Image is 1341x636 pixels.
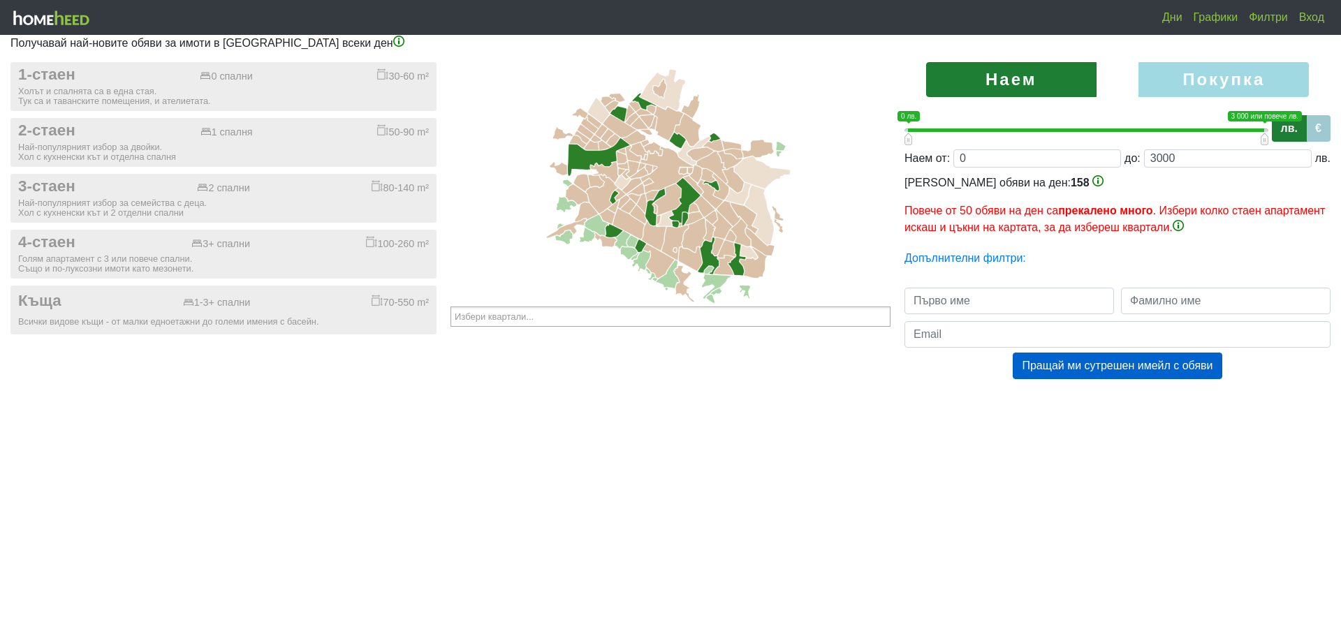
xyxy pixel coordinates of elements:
div: 0 спални [200,71,252,82]
button: 1-стаен 0 спални 30-60 m² Холът и спалнята са в една стая.Тук са и таванските помещения, и ателие... [10,62,437,111]
div: 80-140 m² [372,180,429,194]
span: 4-стаен [18,233,75,252]
div: 1 спалня [200,126,253,138]
label: Покупка [1138,62,1309,97]
a: Допълнителни филтри: [904,252,1026,264]
a: Графики [1188,3,1244,31]
p: Повече от 50 обяви на ден са . Избери колко стаен апартамент искаш и цъкни на картата, за да избе... [904,202,1331,236]
div: 70-550 m² [372,295,429,309]
img: info-3.png [1092,175,1104,186]
div: [PERSON_NAME] обяви на ден: [904,175,1331,236]
a: Филтри [1243,3,1294,31]
input: Email [904,321,1331,348]
span: 3-стаен [18,177,75,196]
div: 3+ спални [191,238,250,250]
label: лв. [1272,115,1307,142]
div: 100-260 m² [366,236,429,250]
img: info-3.png [393,36,404,47]
div: 30-60 m² [377,68,429,82]
a: Вход [1294,3,1330,31]
span: 2-стаен [18,121,75,140]
div: Наем от: [904,150,950,167]
img: info-3.png [1173,220,1184,231]
div: Най-популярният избор за семейства с деца. Хол с кухненски кът и 2 отделни спални [18,198,429,218]
div: Най-популярният избор за двойки. Хол с кухненски кът и отделна спалня [18,142,429,162]
input: Фамилно име [1121,288,1331,314]
div: 1-3+ спални [183,297,251,309]
span: 158 [1071,177,1090,188]
button: 4-стаен 3+ спални 100-260 m² Голям апартамент с 3 или повече спални.Също и по-луксозни имоти като... [10,230,437,279]
div: до: [1124,150,1141,167]
label: Наем [926,62,1097,97]
button: Къща 1-3+ спални 70-550 m² Всички видове къщи - от малки едноетажни до големи имения с басейн. [10,286,437,334]
div: 50-90 m² [377,124,429,138]
span: 3 000 или повече лв. [1228,111,1302,121]
span: 0 лв. [897,111,920,121]
b: прекалено много [1058,205,1152,216]
p: Получавай най-новите обяви за имоти в [GEOGRAPHIC_DATA] всеки ден [10,35,1331,52]
span: Къща [18,292,61,311]
a: Дни [1157,3,1188,31]
div: 2 спални [197,182,249,194]
div: Голям апартамент с 3 или повече спални. Също и по-луксозни имоти като мезонети. [18,254,429,274]
span: 1-стаен [18,66,75,84]
div: лв. [1315,150,1331,167]
div: Холът и спалнята са в една стая. Тук са и таванските помещения, и ателиетата. [18,87,429,106]
div: Всички видове къщи - от малки едноетажни до големи имения с басейн. [18,317,429,327]
input: Първо име [904,288,1114,314]
button: 3-стаен 2 спални 80-140 m² Най-популярният избор за семейства с деца.Хол с кухненски кът и 2 отде... [10,174,437,223]
button: Пращай ми сутрешен имейл с обяви [1013,353,1222,379]
button: 2-стаен 1 спалня 50-90 m² Най-популярният избор за двойки.Хол с кухненски кът и отделна спалня [10,118,437,167]
label: € [1306,115,1331,142]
